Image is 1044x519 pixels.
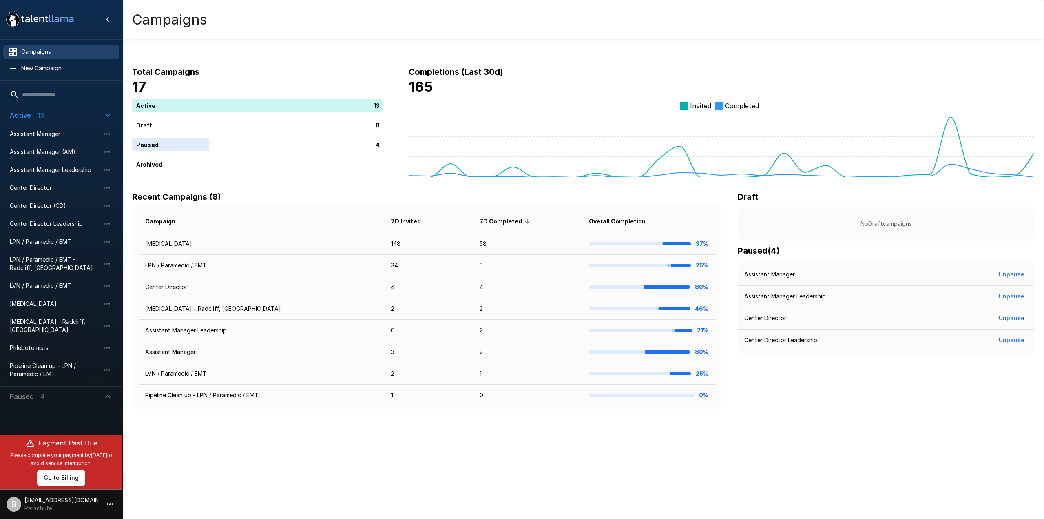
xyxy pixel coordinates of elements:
td: 3 [385,341,473,363]
td: 4 [473,276,582,298]
p: 0 [376,121,380,129]
span: Overall Completion [589,216,656,226]
b: 17 [132,78,146,95]
b: Recent Campaigns (8) [132,192,221,202]
td: 148 [385,233,473,255]
td: LVN / Paramedic / EMT [139,363,385,385]
button: Unpause [995,333,1028,348]
button: Unpause [995,311,1028,326]
td: 58 [473,233,582,255]
span: 7D Invited [391,216,431,226]
button: Unpause [995,267,1028,282]
b: 25% [696,262,708,269]
td: [MEDICAL_DATA] [139,233,385,255]
td: Pipeline Clean up - LPN / Paramedic / EMT [139,385,385,406]
b: 25% [696,370,708,377]
p: Assistant Manager Leadership [744,292,826,301]
td: 0 [473,385,582,406]
span: 7D Completed [480,216,533,226]
td: 0 [385,320,473,341]
b: Paused ( 4 ) [738,246,780,256]
td: 5 [473,255,582,276]
td: 2 [473,320,582,341]
b: 46% [695,305,708,312]
b: 165 [409,78,433,95]
b: 0% [699,392,708,399]
td: Center Director [139,276,385,298]
td: 4 [385,276,473,298]
td: LPN / Paramedic / EMT [139,255,385,276]
p: Assistant Manager [744,270,795,278]
span: Campaign [145,216,186,226]
p: Center Director [744,314,786,322]
b: 21% [697,327,708,334]
td: 1 [385,385,473,406]
td: 1 [473,363,582,385]
b: Completions (Last 30d) [409,67,503,77]
p: 13 [374,101,380,110]
button: Unpause [995,289,1028,304]
b: 86% [695,283,708,290]
p: Center Director Leadership [744,336,817,344]
b: 80% [695,348,708,355]
b: Draft [738,192,758,202]
td: Assistant Manager Leadership [139,320,385,341]
p: 4 [376,140,380,149]
b: Total Campaigns [132,67,199,77]
h4: Campaigns [132,11,207,28]
td: Assistant Manager [139,341,385,363]
p: No Draft campaigns [751,220,1021,228]
td: 2 [473,298,582,320]
td: 34 [385,255,473,276]
td: [MEDICAL_DATA] - Radcliff, [GEOGRAPHIC_DATA] [139,298,385,320]
b: 37% [696,240,708,247]
td: 2 [473,341,582,363]
td: 2 [385,363,473,385]
td: 2 [385,298,473,320]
